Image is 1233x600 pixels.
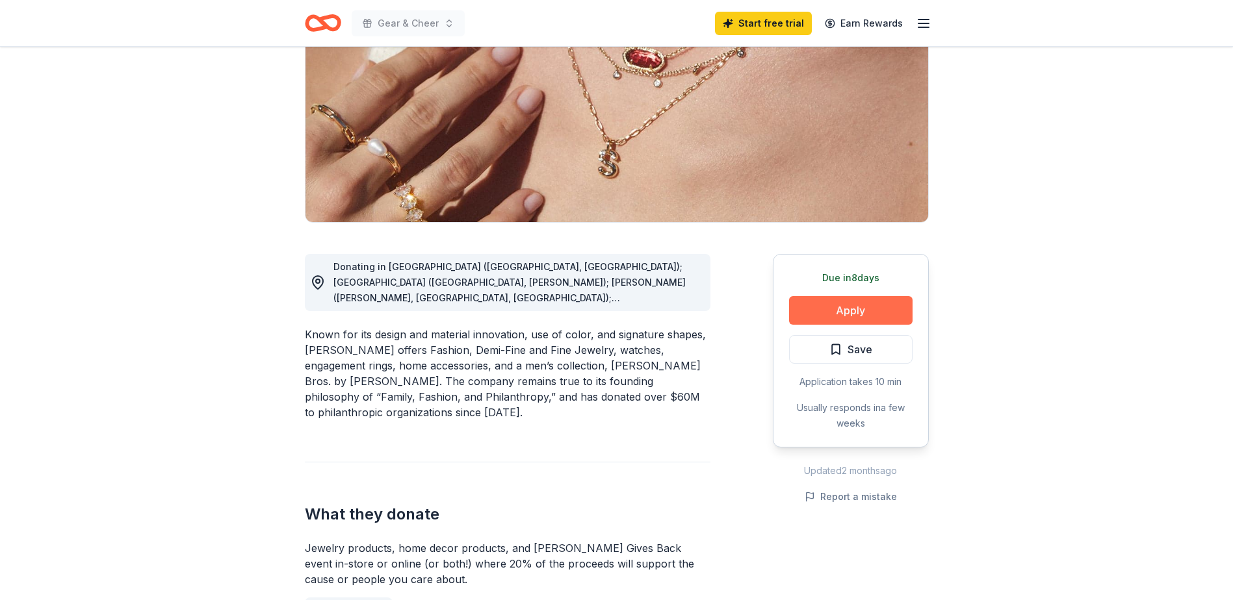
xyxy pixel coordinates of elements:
div: Usually responds in a few weeks [789,400,913,431]
div: Known for its design and material innovation, use of color, and signature shapes, [PERSON_NAME] o... [305,327,710,420]
h2: What they donate [305,504,710,525]
span: Gear & Cheer [378,16,439,31]
a: Start free trial [715,12,812,35]
button: Gear & Cheer [352,10,465,36]
a: Earn Rewards [817,12,911,35]
button: Apply [789,296,913,325]
div: Updated 2 months ago [773,463,929,479]
button: Save [789,335,913,364]
span: Donating in [GEOGRAPHIC_DATA] ([GEOGRAPHIC_DATA], [GEOGRAPHIC_DATA]); [GEOGRAPHIC_DATA] ([GEOGRAP... [333,261,686,599]
a: Home [305,8,341,38]
span: Save [848,341,872,358]
div: Due in 8 days [789,270,913,286]
button: Report a mistake [805,489,897,505]
div: Application takes 10 min [789,374,913,390]
div: Jewelry products, home decor products, and [PERSON_NAME] Gives Back event in-store or online (or ... [305,540,710,587]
